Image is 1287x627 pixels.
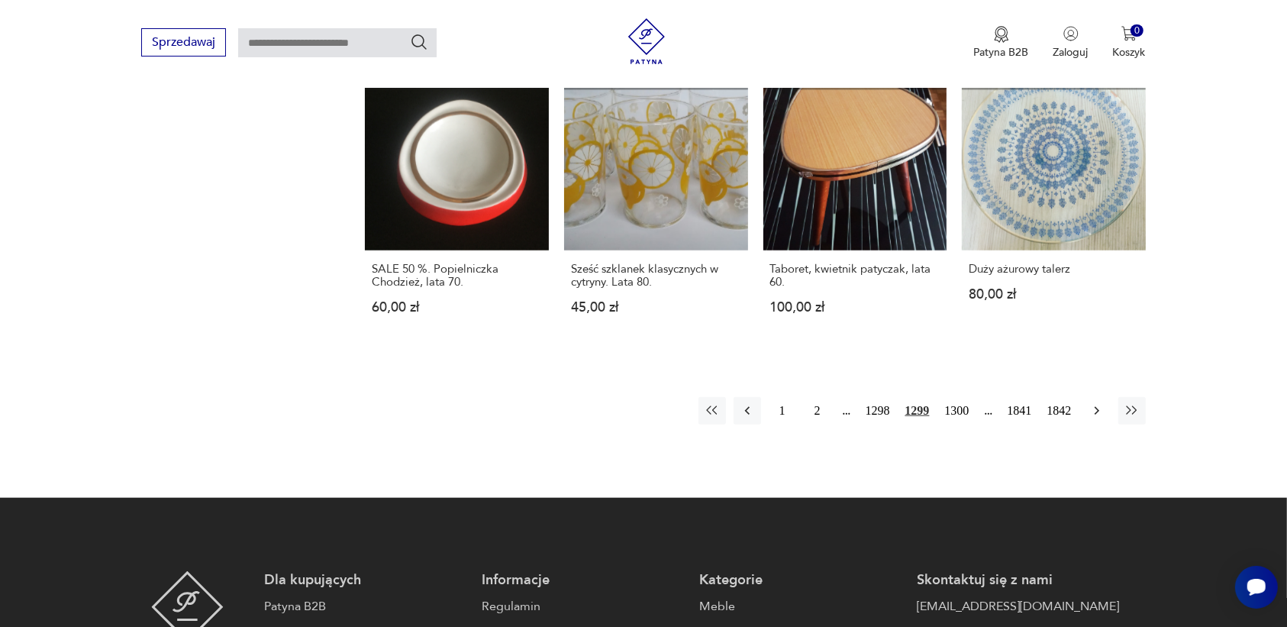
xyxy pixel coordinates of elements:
[699,597,902,616] a: Meble
[974,26,1029,60] button: Patyna B2B
[974,45,1029,60] p: Patyna B2B
[917,597,1119,616] a: [EMAIL_ADDRESS][DOMAIN_NAME]
[1053,45,1089,60] p: Zaloguj
[770,301,940,314] p: 100,00 zł
[571,263,741,289] h3: Sześć szklanek klasycznych w cytryny. Lata 80.
[1004,397,1036,425] button: 1841
[804,397,831,425] button: 2
[1113,45,1146,60] p: Koszyk
[902,397,934,425] button: 1299
[1043,397,1076,425] button: 1842
[410,33,428,51] button: Szukaj
[974,26,1029,60] a: Ikona medaluPatyna B2B
[564,67,748,344] a: Produkt wyprzedanySześć szklanek klasycznych w cytryny. Lata 80.Sześć szklanek klasycznych w cytr...
[624,18,669,64] img: Patyna - sklep z meblami i dekoracjami vintage
[969,288,1139,301] p: 80,00 zł
[365,67,549,344] a: Produkt wyprzedanySALE 50 %. Popielniczka Chodzież, lata 70.SALE 50 %. Popielniczka Chodzież, lat...
[1053,26,1089,60] button: Zaloguj
[1063,26,1079,41] img: Ikonka użytkownika
[1235,566,1278,609] iframe: Smartsupp widget button
[917,571,1119,590] p: Skontaktuj się z nami
[264,571,466,590] p: Dla kupujących
[482,597,684,616] a: Regulamin
[862,397,894,425] button: 1298
[141,28,226,57] button: Sprzedawaj
[941,397,973,425] button: 1300
[372,301,542,314] p: 60,00 zł
[372,263,542,289] h3: SALE 50 %. Popielniczka Chodzież, lata 70.
[1121,26,1137,41] img: Ikona koszyka
[962,67,1146,344] a: Produkt wyprzedanyDuży ażurowy talerzDuży ażurowy talerz80,00 zł
[1113,26,1146,60] button: 0Koszyk
[264,597,466,616] a: Patyna B2B
[763,67,947,344] a: Produkt wyprzedanyTaboret, kwietnik patyczak, lata 60.Taboret, kwietnik patyczak, lata 60.100,00 zł
[770,263,940,289] h3: Taboret, kwietnik patyczak, lata 60.
[769,397,796,425] button: 1
[969,263,1139,276] h3: Duży ażurowy talerz
[482,571,684,590] p: Informacje
[571,301,741,314] p: 45,00 zł
[1131,24,1143,37] div: 0
[994,26,1009,43] img: Ikona medalu
[699,571,902,590] p: Kategorie
[141,38,226,49] a: Sprzedawaj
